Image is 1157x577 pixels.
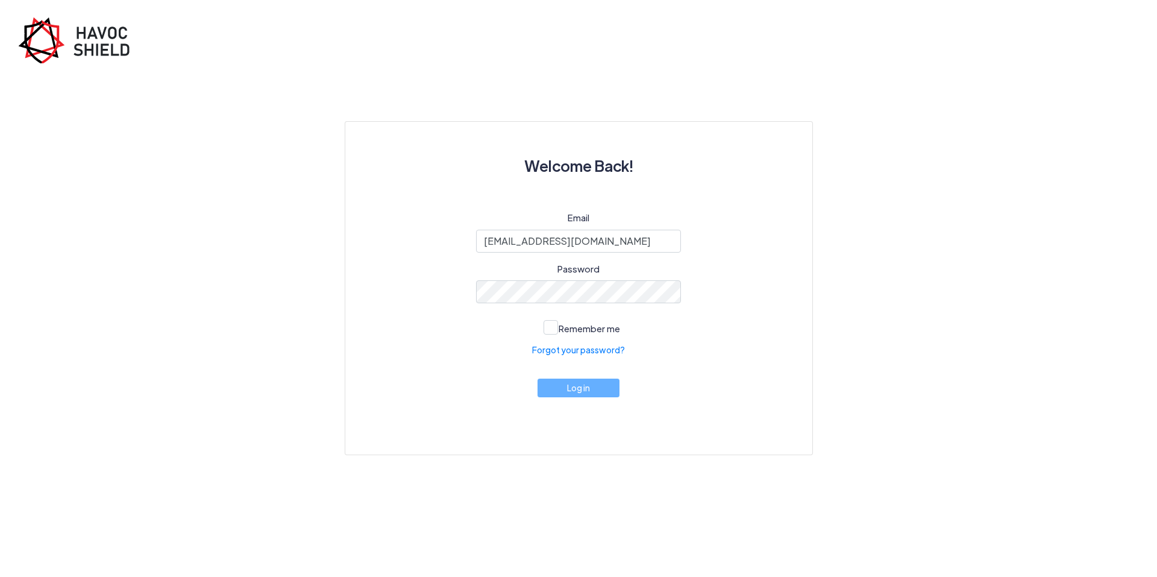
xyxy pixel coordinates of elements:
span: Remember me [559,323,620,334]
label: Password [557,262,600,276]
label: Email [568,211,589,225]
img: havoc-shield-register-logo.png [18,17,139,63]
button: Log in [538,379,619,397]
a: Forgot your password? [532,344,625,356]
h3: Welcome Back! [374,151,783,181]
